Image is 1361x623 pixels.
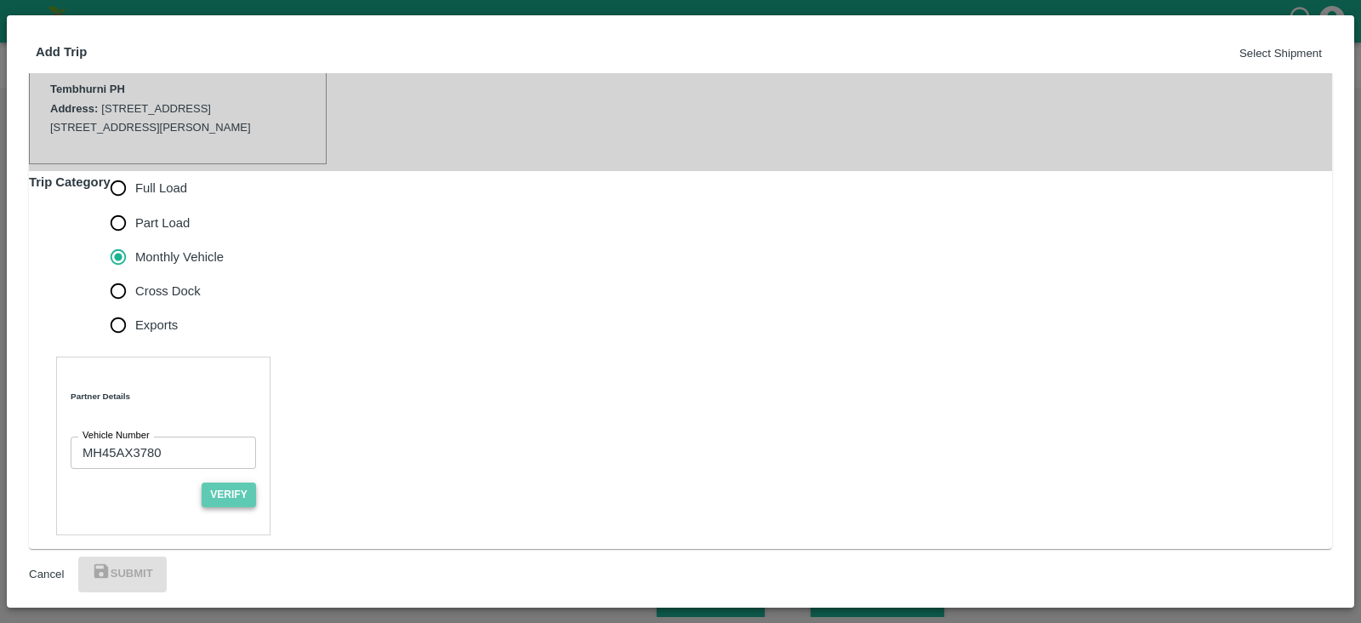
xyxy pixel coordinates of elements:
[29,568,65,580] button: Cancel
[50,83,125,95] b: Tembhurni PH
[83,429,150,443] label: Vehicle Number
[50,102,251,134] label: [STREET_ADDRESS] [STREET_ADDRESS][PERSON_NAME]
[1239,47,1322,60] button: Select Shipment
[135,214,190,232] span: Part Load
[71,392,130,401] strong: Partner Details
[135,248,224,266] span: Monthly Vehicle
[36,45,87,59] b: Add Trip
[135,316,178,334] span: Exports
[111,171,237,342] div: trip_category
[202,483,256,507] button: Verify
[50,102,98,115] label: Address:
[71,437,256,469] input: Ex: TS07EX8889
[29,171,111,342] h6: Trip Category
[135,282,201,300] span: Cross Dock
[135,179,187,197] span: Full Load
